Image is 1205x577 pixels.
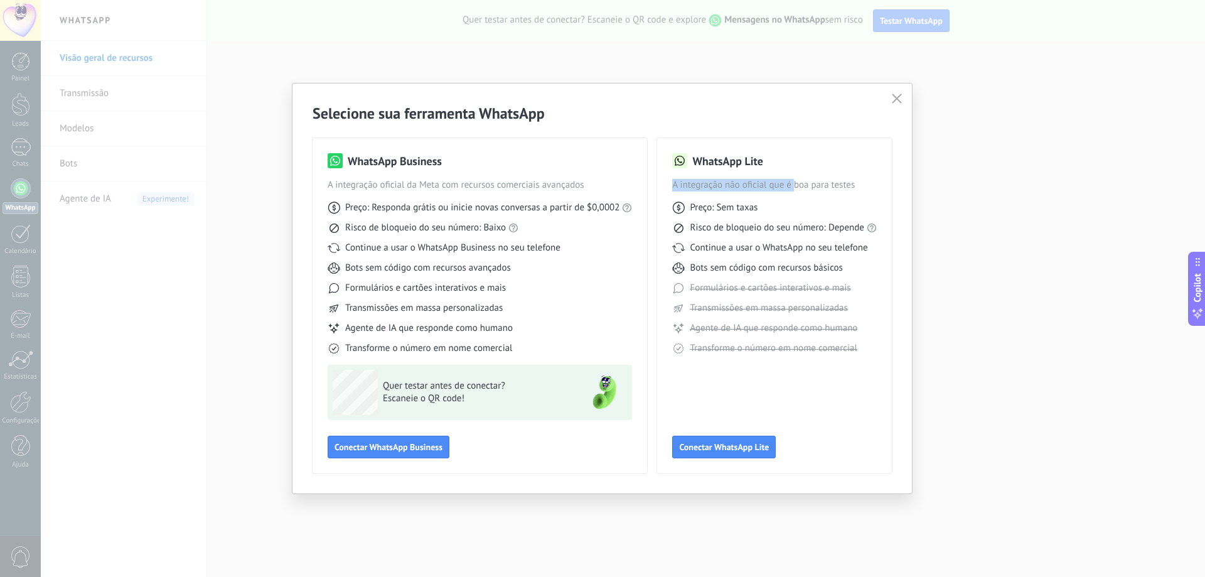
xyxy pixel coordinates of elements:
span: Transforme o número em nome comercial [345,342,512,355]
span: Bots sem código com recursos avançados [345,262,511,274]
span: Preço: Sem taxas [690,202,758,214]
h3: WhatsApp Business [348,153,442,169]
span: Formulários e cartões interativos e mais [345,282,506,294]
span: Risco de bloqueio do seu número: Depende [690,222,864,234]
span: Escaneie o QR code! [383,392,566,405]
span: Conectar WhatsApp Lite [679,443,769,451]
span: Conectar WhatsApp Business [335,443,442,451]
img: green-phone.png [582,370,627,415]
span: Formulários e cartões interativos e mais [690,282,850,294]
span: Transforme o número em nome comercial [690,342,857,355]
span: Transmissões em massa personalizadas [690,302,847,315]
span: Copilot [1191,273,1204,302]
span: Continue a usar o WhatsApp no seu telefone [690,242,867,254]
span: Continue a usar o WhatsApp Business no seu telefone [345,242,560,254]
span: Transmissões em massa personalizadas [345,302,503,315]
button: Conectar WhatsApp Business [328,436,449,458]
span: Preço: Responda grátis ou inicie novas conversas a partir de $0,0002 [345,202,619,214]
span: A integração não oficial que é boa para testes [672,179,877,191]
button: Conectar WhatsApp Lite [672,436,776,458]
span: Quer testar antes de conectar? [383,380,566,392]
span: Risco de bloqueio do seu número: Baixo [345,222,506,234]
span: A integração oficial da Meta com recursos comerciais avançados [328,179,632,191]
h3: WhatsApp Lite [692,153,763,169]
h2: Selecione sua ferramenta WhatsApp [313,104,892,123]
span: Agente de IA que responde como humano [690,322,857,335]
span: Bots sem código com recursos básicos [690,262,842,274]
span: Agente de IA que responde como humano [345,322,513,335]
